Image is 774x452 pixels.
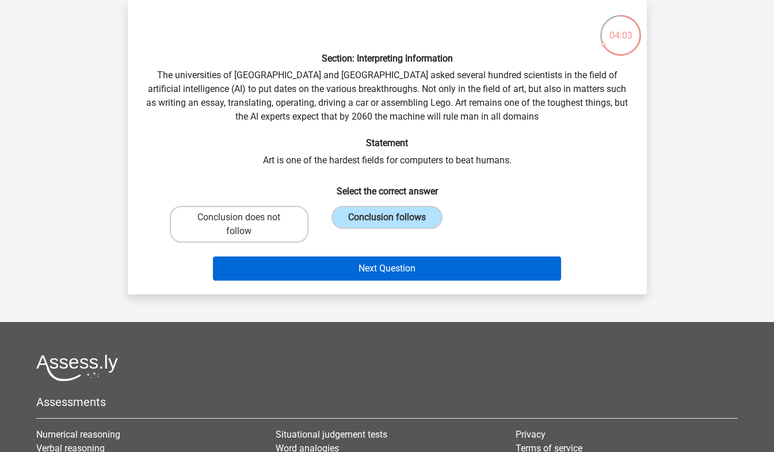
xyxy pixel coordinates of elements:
[599,14,642,43] div: 04:03
[170,206,308,243] label: Conclusion does not follow
[146,177,628,197] h6: Select the correct answer
[36,354,118,381] img: Assessly logo
[213,256,561,281] button: Next Question
[146,53,628,64] h6: Section: Interpreting Information
[36,429,120,440] a: Numerical reasoning
[36,395,738,409] h5: Assessments
[146,137,628,148] h6: Statement
[331,206,443,229] label: Conclusion follows
[276,429,387,440] a: Situational judgement tests
[516,429,546,440] a: Privacy
[132,9,642,285] div: The universities of [GEOGRAPHIC_DATA] and [GEOGRAPHIC_DATA] asked several hundred scientists in t...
